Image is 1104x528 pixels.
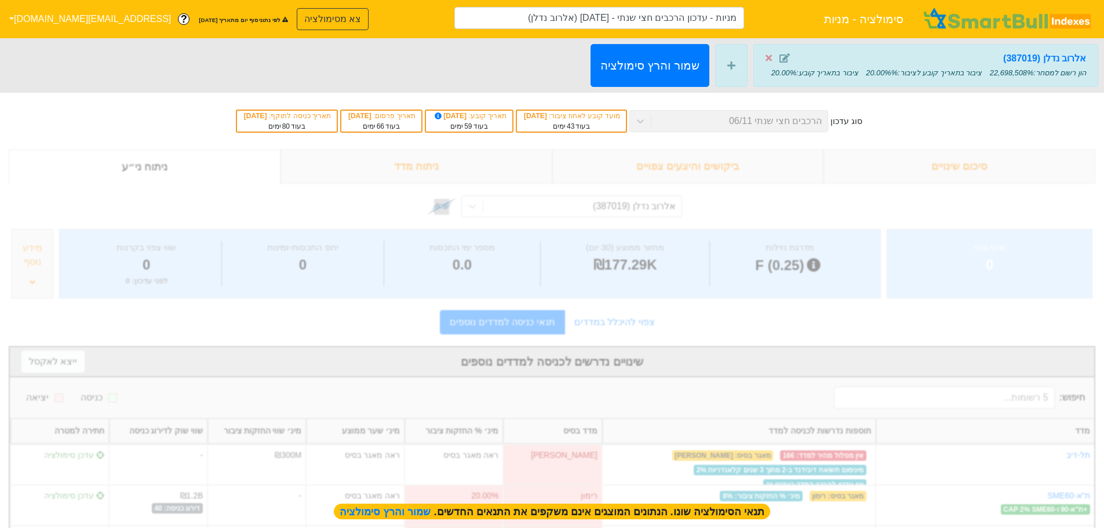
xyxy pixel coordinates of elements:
[196,15,290,24] span: לפי נתוני סוף יום מתאריך [DATE]
[180,490,203,502] div: ₪1.2B
[345,449,400,461] div: ראה מאגר בסיס
[340,506,433,518] span: שמור והרץ סימולציה
[225,254,380,275] div: 0
[297,8,369,30] button: צא מסימולציה
[1047,491,1090,500] a: ת''א-SME60
[299,490,302,502] div: -
[544,241,706,254] div: מחזור ממוצע (30 יום)
[74,275,218,287] div: לפני עדכון : 0
[275,449,301,461] div: ₪300M
[524,112,549,120] span: [DATE]
[834,387,1055,409] input: 5 רשומות...
[593,199,676,213] div: אלרוב נדלן (387019)
[345,490,400,502] div: ראה מאגר בסיס
[720,491,803,501] span: מינ׳ % החזקות ציבור : 8%
[348,112,373,120] span: [DATE]
[902,254,1077,275] div: 0
[307,419,404,443] div: Toggle SortBy
[225,241,380,254] div: יחס התכסות-זמינות
[433,112,469,120] span: [DATE]
[471,490,498,502] div: 20.00%
[565,311,664,334] a: צפוי להיכלל במדדים
[454,7,744,29] input: מניות - עדכון הרכבים חצי שנתי - 06/11/25 (אלרוב נדלן)
[21,353,1083,370] div: שינויים נדרשים לכניסה למדדים נוספים
[443,449,499,461] div: ראה מאגר בסיס
[504,419,601,443] div: Toggle SortBy
[567,122,574,130] span: 43
[824,8,904,31] span: סימולציה - מניות
[921,8,1095,31] img: SmartBull
[780,450,866,461] span: אין מסלול מהיר למדד : 166
[866,68,1033,77] span: % ציבור בתאריך קובע לציבור : 20.00%
[523,111,620,121] div: מועד קובע לאחוז ציבור :
[377,122,384,130] span: 66
[810,491,866,501] span: מאגר בסיס : רימון
[347,121,416,132] div: בעוד ימים
[108,444,207,485] div: -
[523,121,620,132] div: בעוד ימים
[902,241,1077,254] div: שינוי צפוי
[280,150,552,184] div: ניתוח מדד
[81,391,103,405] div: כניסה
[9,150,280,184] div: ניתוח ני״ע
[26,391,49,405] div: יציאה
[427,191,457,221] img: tase link
[713,254,866,276] div: F (0.25)
[244,112,269,120] span: [DATE]
[208,419,305,443] div: Toggle SortBy
[824,150,1095,184] div: סיכום שינויים
[544,254,706,275] div: ₪177.29K
[603,419,875,443] div: Toggle SortBy
[1003,53,1086,63] strong: אלרוב נדלן (387019)
[432,111,507,121] div: תאריך קובע :
[591,44,709,87] button: שמור והרץ סימולציה
[502,485,601,525] div: רימון
[713,241,866,254] div: מדרגת נזילות
[552,150,824,184] div: ביקושים והיצעים צפויים
[464,122,472,130] span: 59
[334,504,771,519] span: תנאי הסימולציה שונו. הנתונים המוצגים אינם משקפים את התנאים החדשים.
[387,241,537,254] div: מספר ימי התכסות
[990,68,1086,77] span: הון רשום למסחר : 22,698,508
[243,121,331,132] div: בעוד ימים
[1066,450,1090,460] a: תל-דיב
[243,111,331,121] div: תאריך כניסה לתוקף :
[44,491,104,500] span: עדכן סימולציה
[15,241,50,269] div: מידע נוסף
[21,351,85,373] button: ייצא לאקסל
[74,241,218,254] div: שווי צפוי בקרנות
[432,121,507,132] div: בעוד ימים
[672,450,774,461] span: מאגר בסיס : [PERSON_NAME]
[876,419,1094,443] div: Toggle SortBy
[694,465,866,475] span: מינימום תשואת דיבידנד ב-2 מתוך 3 שנים קלאנדריות 2%
[110,419,207,443] div: Toggle SortBy
[44,450,104,460] span: עדכן סימולציה
[181,12,187,27] span: ?
[347,111,416,121] div: תאריך פרסום :
[282,122,290,130] span: 80
[763,479,866,490] span: אין עדכון להרכב המדד בעדכון זה
[11,419,108,443] div: Toggle SortBy
[74,254,218,275] div: 0
[152,503,203,514] span: דירוג כניסה: 40
[440,310,564,334] a: תנאי כניסה למדדים נוספים
[387,254,537,275] div: 0.0
[502,444,601,485] div: [PERSON_NAME]
[405,419,502,443] div: Toggle SortBy
[834,387,1085,409] span: חיפוש :
[830,115,862,128] div: סוג עדכון
[771,68,898,77] span: % ציבור בתאריך קובע : 20.00%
